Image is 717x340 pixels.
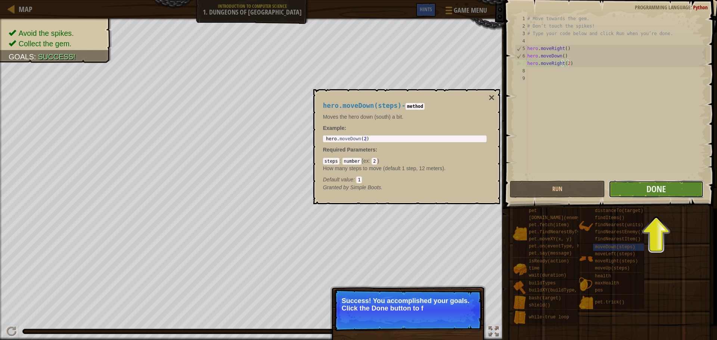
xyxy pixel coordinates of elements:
span: pet.findNearestByType(type) [529,230,601,235]
span: isReady(action) [529,259,569,264]
code: number [342,158,361,165]
span: Collect the gem. [19,40,72,48]
span: while-true loop [529,315,569,320]
span: distanceTo(target) [595,208,643,213]
span: : [34,53,38,61]
span: findNearest(units) [595,222,643,228]
span: Game Menu [454,6,487,15]
span: moveRight(steps) [595,259,638,264]
span: pet [529,208,537,213]
span: hero.moveDown(steps) [323,102,402,109]
code: steps [323,158,339,165]
div: 5 [515,45,527,52]
li: Collect the gem. [9,38,104,49]
span: buildXY(buildType, x, y) [529,288,593,293]
span: pet.fetch(item) [529,222,569,228]
span: Done [646,183,666,195]
span: [DOMAIN_NAME](enemy) [529,215,583,221]
div: 9 [515,75,527,82]
span: findNearestItem() [595,237,640,242]
li: Avoid the spikes. [9,28,104,38]
h4: - [323,102,487,109]
button: Run [510,181,605,198]
button: × [488,93,494,103]
span: time [529,266,540,271]
span: Goals [9,53,34,61]
div: ( ) [323,157,487,183]
img: portrait.png [513,262,527,277]
span: findNearestEnemy() [595,230,643,235]
span: Default value [323,177,354,183]
span: ex [363,158,369,164]
code: 2 [372,158,377,165]
span: moveUp(steps) [595,266,630,271]
div: 6 [515,52,527,60]
span: wait(duration) [529,273,567,278]
span: pet.on(eventType, handler) [529,244,599,249]
button: Game Menu [440,3,491,21]
span: buildTypes [529,281,556,286]
span: Required Parameters [323,147,376,153]
div: 1 [515,15,527,22]
div: 8 [515,67,527,75]
div: 4 [515,37,527,45]
div: 3 [515,30,527,37]
img: portrait.png [579,219,593,233]
span: shield() [529,303,550,308]
span: pos [595,288,603,293]
span: Example [323,125,345,131]
span: moveDown(steps) [595,244,635,250]
span: moveLeft(steps) [595,252,635,257]
button: Done [609,181,704,198]
span: Map [19,4,32,14]
p: Moves the hero down (south) a bit. [323,113,487,121]
span: Python [693,4,708,11]
p: Success! You accomplished your goals. Click the Done button to f [342,297,474,312]
span: Hints [420,6,432,13]
div: 7 [515,60,527,67]
code: 1 [356,177,362,183]
span: : [339,158,342,164]
img: portrait.png [579,252,593,266]
span: Avoid the spikes. [19,29,74,37]
span: Programming language [635,4,690,11]
span: pet.say(message) [529,251,572,256]
span: maxHealth [595,281,619,286]
span: : [690,4,693,11]
a: Map [15,4,32,14]
span: pet.trick() [595,300,624,305]
img: portrait.png [513,296,527,310]
div: 2 [515,22,527,30]
span: : [353,177,356,183]
strong: : [323,125,346,131]
em: Simple Boots. [323,184,383,190]
span: pet.moveXY(x, y) [529,237,572,242]
span: Success! [38,53,75,61]
span: findItems() [595,215,624,221]
span: bash(target) [529,296,561,301]
span: health [595,274,611,279]
img: portrait.png [513,226,527,240]
p: How many steps to move (default 1 step, 12 meters). [323,165,487,172]
span: Granted by [323,184,350,190]
img: portrait.png [579,277,593,291]
span: : [376,147,378,153]
img: portrait.png [513,311,527,325]
img: portrait.png [513,281,527,295]
code: method [406,103,425,110]
img: portrait.png [579,296,593,310]
span: : [369,158,372,164]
